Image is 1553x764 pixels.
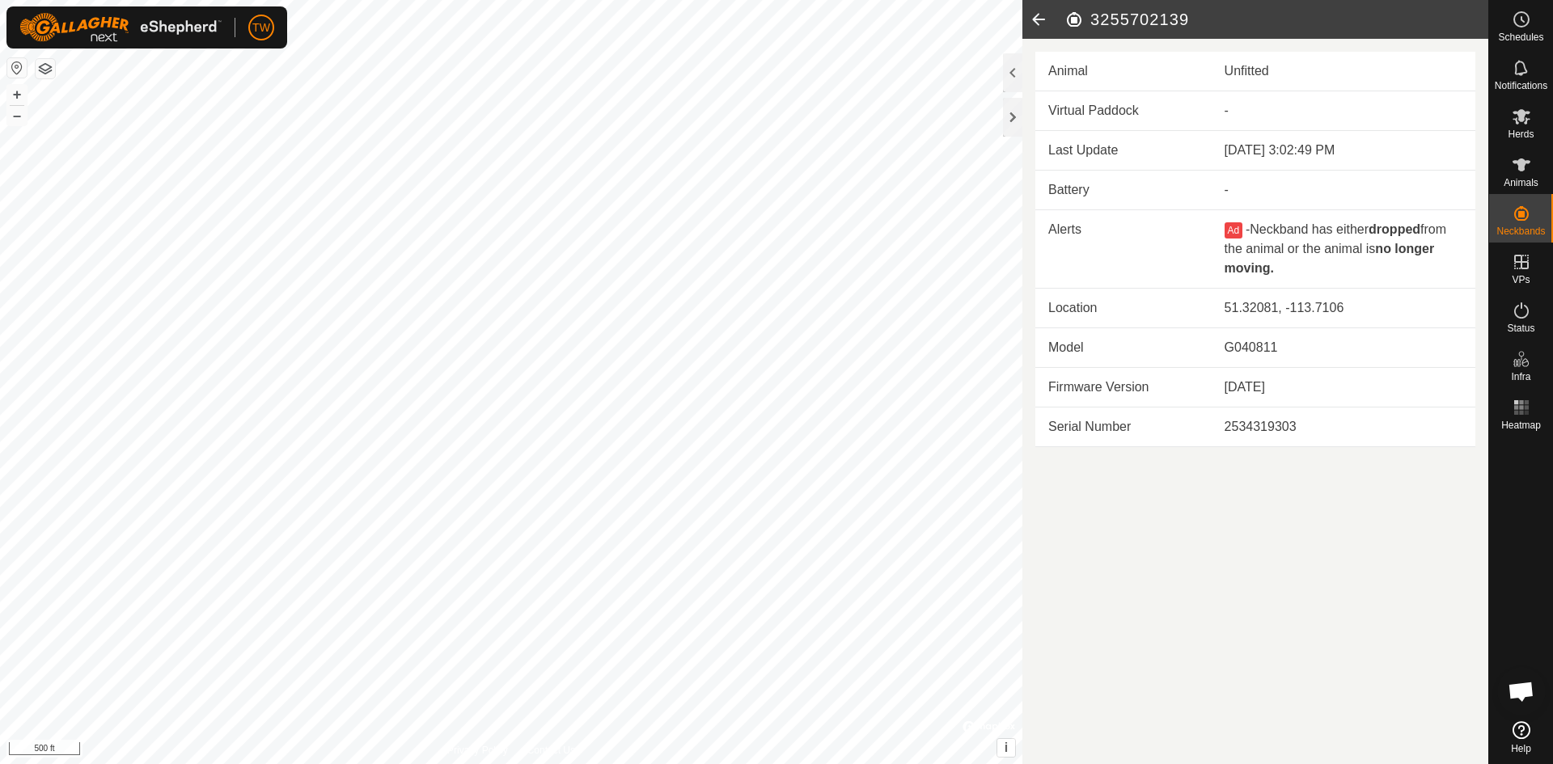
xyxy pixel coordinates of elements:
[7,58,27,78] button: Reset Map
[7,106,27,125] button: –
[1035,289,1212,328] td: Location
[1225,298,1462,318] div: 51.32081, -113.7106
[1035,328,1212,368] td: Model
[1504,178,1538,188] span: Animals
[1225,103,1229,117] app-display-virtual-paddock-transition: -
[1035,91,1212,131] td: Virtual Paddock
[1369,222,1420,236] b: dropped
[1498,32,1543,42] span: Schedules
[1225,222,1446,275] span: Neckband has either from the animal or the animal is
[1501,420,1541,430] span: Heatmap
[1497,667,1546,715] div: Open chat
[1225,61,1462,81] div: Unfitted
[1508,129,1534,139] span: Herds
[1035,368,1212,407] td: Firmware Version
[1496,226,1545,236] span: Neckbands
[447,743,508,758] a: Privacy Policy
[1035,210,1212,289] td: Alerts
[1511,744,1531,753] span: Help
[1064,10,1488,29] h2: 3255702139
[1035,407,1212,447] td: Serial Number
[1225,141,1462,160] div: [DATE] 3:02:49 PM
[1005,741,1008,754] span: i
[1035,52,1212,91] td: Animal
[1225,180,1462,200] div: -
[1507,323,1534,333] span: Status
[1246,222,1250,236] span: -
[1512,275,1530,285] span: VPs
[252,19,270,36] span: TW
[1225,378,1462,397] div: [DATE]
[997,739,1015,757] button: i
[1035,131,1212,171] td: Last Update
[7,85,27,104] button: +
[1495,81,1547,91] span: Notifications
[1225,222,1242,238] button: Ad
[1035,171,1212,210] td: Battery
[36,59,55,78] button: Map Layers
[1511,372,1530,382] span: Infra
[19,13,222,42] img: Gallagher Logo
[527,743,575,758] a: Contact Us
[1225,417,1462,437] div: 2534319303
[1489,715,1553,760] a: Help
[1225,338,1462,357] div: G040811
